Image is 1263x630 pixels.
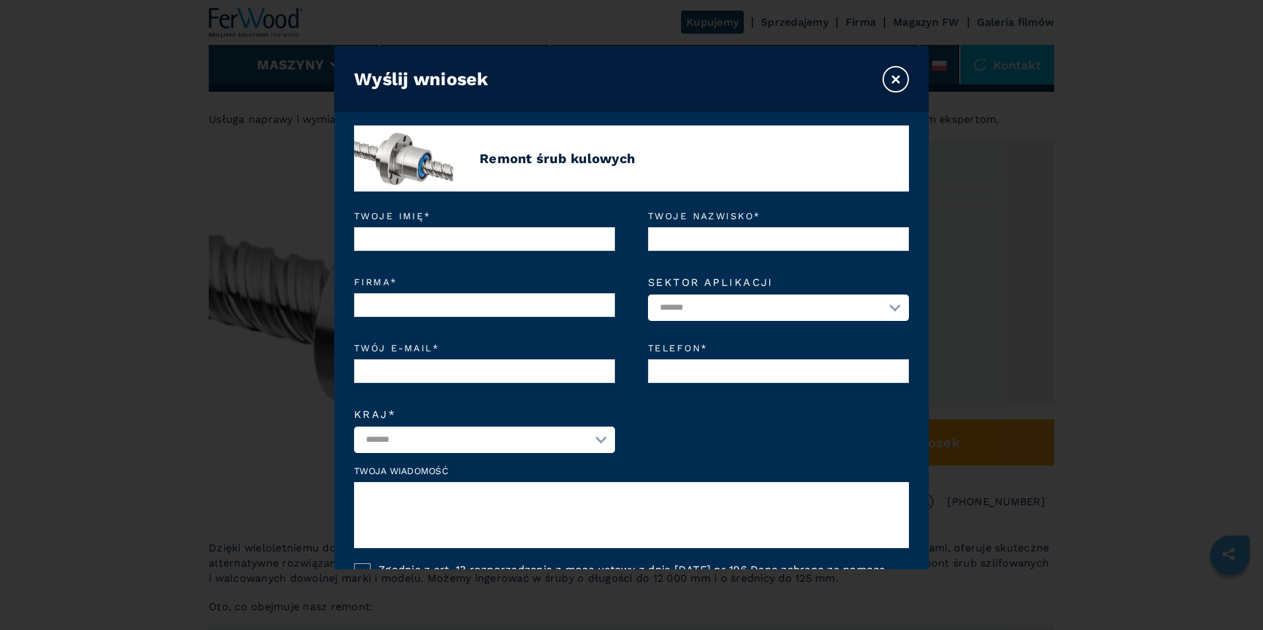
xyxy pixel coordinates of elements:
[371,563,909,628] label: Zgodnie z art. 13 rozporządzenia z mocą ustawy z dnia [DATE] nr 196 Dane zebrane za pomocą niniej...
[648,211,909,221] em: Twoje nazwisko
[354,359,615,383] input: Twój e-mail*
[354,69,489,90] h3: Wyślij wniosek
[648,359,909,383] input: Telefon*
[883,66,909,92] button: ×
[354,227,615,251] input: Twoje imię*
[354,293,615,317] input: Firma*
[354,211,615,221] em: Twoje imię
[480,151,635,166] h4: Remont śrub kulowych
[648,227,909,251] input: Twoje nazwisko*
[354,466,909,475] label: Twoja wiadomość
[354,409,615,420] label: Kraj
[354,277,615,287] em: Firma
[648,343,909,353] em: Telefon
[354,125,453,192] img: image
[354,343,615,353] em: Twój e-mail
[648,277,909,288] label: Sektor aplikacji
